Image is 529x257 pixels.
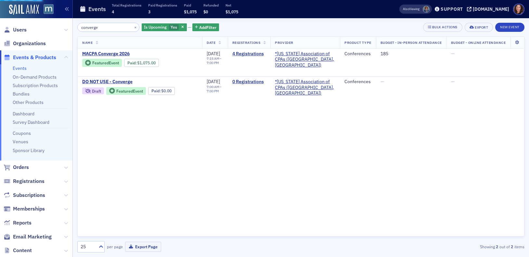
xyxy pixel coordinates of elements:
a: MACPA Converge 2026 [82,51,198,57]
a: DO NOT USE - Converge [82,79,198,85]
span: Organizations [13,40,46,47]
a: Bundles [13,91,30,97]
span: Add Filter [199,24,216,30]
span: $0 [203,9,208,14]
span: $1,075 [226,9,238,14]
div: Support [441,6,463,12]
a: Reports [4,219,32,226]
a: New Event [495,24,524,30]
div: Paid: 0 - $0 [148,87,175,95]
a: Coupons [13,130,31,136]
span: Yes [171,24,177,30]
a: Orders [4,164,29,171]
button: Bulk Actions [423,23,462,32]
div: Yes [142,23,187,32]
time: 7:00 AM [207,84,219,89]
span: Budget - In-Person Attendance [381,40,442,45]
a: *[US_STATE] Association of CPAs ([GEOGRAPHIC_DATA], [GEOGRAPHIC_DATA]) [275,51,335,68]
div: Conferences [344,51,371,57]
span: Product Type [344,40,371,45]
span: : [127,60,137,65]
time: 7:00 PM [207,60,219,65]
span: Chris Dougherty [423,6,430,13]
span: Viewing [403,7,419,11]
span: 4 [112,9,114,14]
button: New Event [495,23,524,32]
span: *Maryland Association of CPAs (Timonium, MD) [275,51,335,68]
a: Paid [127,60,135,65]
p: Paid [184,3,197,7]
div: Showing out of items [380,244,524,250]
div: Also [403,7,409,11]
span: Memberships [13,205,45,212]
a: Other Products [13,99,44,105]
a: Email Marketing [4,233,52,240]
a: Organizations [4,40,46,47]
div: Bulk Actions [432,25,458,29]
button: AddFilter [192,23,219,32]
span: Date [207,40,215,45]
span: $1,075 [184,9,197,14]
span: Is Upcoming [144,24,167,30]
span: Events & Products [13,54,56,61]
div: Draft [82,87,104,94]
strong: 2 [510,244,514,250]
p: Paid Registrations [148,3,177,7]
div: Export [475,26,488,29]
span: : [151,88,161,93]
span: Budget - Online Attendance [451,40,506,45]
a: Dashboard [13,111,34,117]
span: — [451,51,455,57]
span: Orders [13,164,29,171]
span: — [381,79,384,84]
span: $0.00 [161,88,172,93]
span: $1,075.00 [137,60,156,65]
img: SailAMX [9,5,39,15]
span: Registrations [13,178,45,185]
time: 7:00 PM [207,89,219,93]
a: View Homepage [39,4,54,15]
img: SailAMX [44,4,54,14]
a: Registrations [4,178,45,185]
div: Featured Event [92,61,119,65]
a: Events [13,65,27,71]
a: *[US_STATE] Association of CPAs ([GEOGRAPHIC_DATA], [GEOGRAPHIC_DATA]) [275,79,335,96]
a: 0 Registrations [232,79,266,85]
div: Featured Event [116,89,143,93]
span: Profile [513,4,524,15]
a: Survey Dashboard [13,119,49,125]
p: Total Registrations [112,3,141,7]
a: On-Demand Products [13,74,57,80]
a: Sponsor Library [13,148,45,153]
div: Conferences [344,79,371,85]
div: – [207,57,223,65]
div: Paid: 10 - $107500 [124,59,159,67]
span: Content [13,247,32,254]
a: Paid [151,88,160,93]
a: Content [4,247,32,254]
a: 4 Registrations [232,51,266,57]
a: Subscription Products [13,83,58,88]
span: *Maryland Association of CPAs (Timonium, MD) [275,79,335,96]
button: Export Page [125,242,161,252]
div: Draft [92,89,101,93]
input: Search… [77,23,139,32]
div: 25 [81,243,95,250]
div: Featured Event [82,59,122,67]
span: Reports [13,219,32,226]
button: × [133,24,138,30]
a: Memberships [4,205,45,212]
div: Featured Event [106,87,146,95]
button: Export [465,23,493,32]
span: DO NOT USE - Converge [82,79,191,85]
span: [DATE] [207,51,220,57]
span: [DATE] [207,79,220,84]
a: Users [4,26,27,33]
time: 7:15 AM [207,56,219,61]
span: Email Marketing [13,233,52,240]
p: Net [226,3,238,7]
div: – [207,85,223,93]
a: Events & Products [4,54,56,61]
span: MACPA Converge 2026 [82,51,191,57]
